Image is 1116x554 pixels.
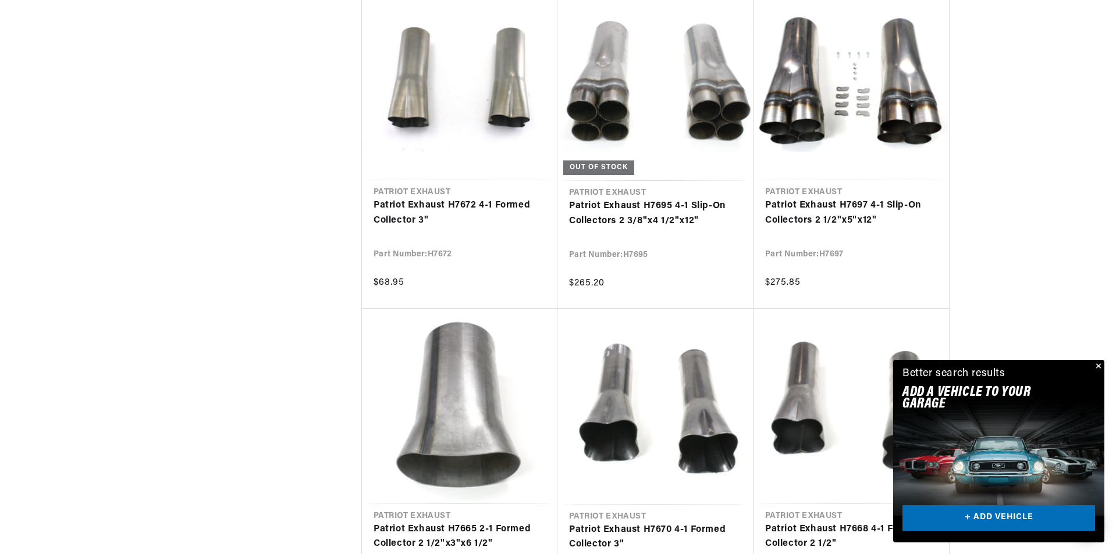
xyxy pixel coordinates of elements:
a: Patriot Exhaust H7670 4-1 Formed Collector 3" [569,523,742,552]
a: Patriot Exhaust H7665 2-1 Formed Collector 2 1/2"x3"x6 1/2" [374,522,546,552]
button: Close [1090,360,1104,374]
h2: Add A VEHICLE to your garage [902,387,1066,410]
a: Patriot Exhaust H7668 4-1 Formed Collector 2 1/2" [765,522,937,552]
a: Patriot Exhaust H7695 4-1 Slip-On Collectors 2 3/8"x4 1/2"x12" [569,199,742,228]
a: + ADD VEHICLE [902,505,1095,531]
div: Better search results [902,366,1005,383]
a: Patriot Exhaust H7672 4-1 Formed Collector 3" [374,198,546,228]
a: Patriot Exhaust H7697 4-1 Slip-On Collectors 2 1/2"x5"x12" [765,198,937,228]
